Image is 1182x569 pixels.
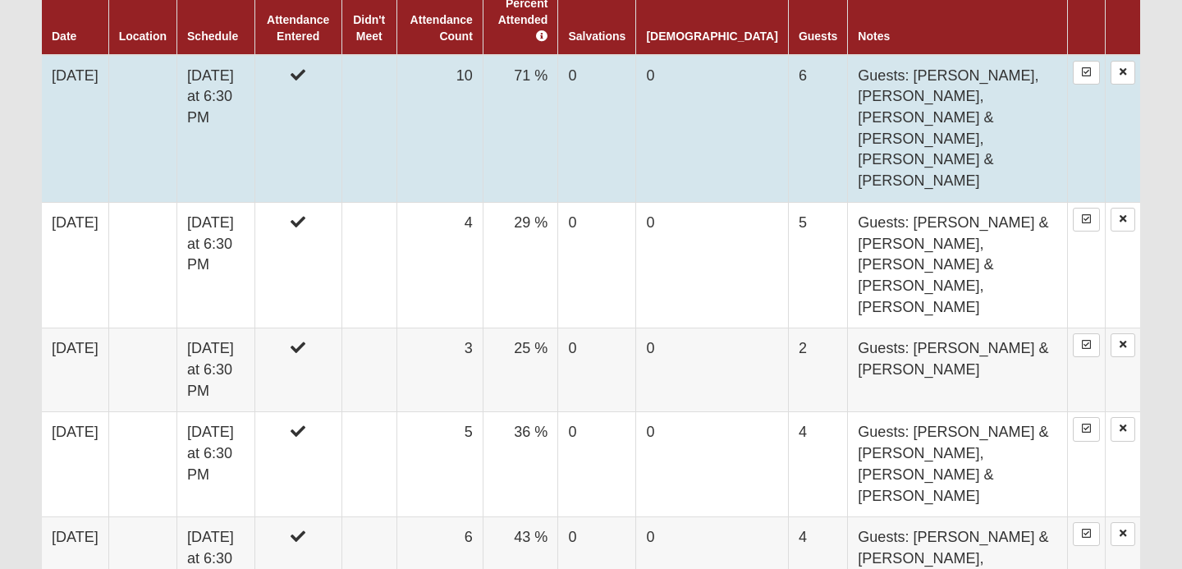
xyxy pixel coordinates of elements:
[52,30,76,43] a: Date
[42,328,108,412] td: [DATE]
[788,328,847,412] td: 2
[858,30,890,43] a: Notes
[636,328,788,412] td: 0
[119,30,167,43] a: Location
[396,412,483,517] td: 5
[848,412,1068,517] td: Guests: [PERSON_NAME] & [PERSON_NAME], [PERSON_NAME] & [PERSON_NAME]
[396,328,483,412] td: 3
[177,328,255,412] td: [DATE] at 6:30 PM
[788,202,847,328] td: 5
[1073,522,1100,546] a: Enter Attendance
[1111,208,1135,232] a: Delete
[1073,61,1100,85] a: Enter Attendance
[788,412,847,517] td: 4
[1073,333,1100,357] a: Enter Attendance
[483,55,558,203] td: 71 %
[558,55,636,203] td: 0
[187,30,238,43] a: Schedule
[483,202,558,328] td: 29 %
[636,55,788,203] td: 0
[42,202,108,328] td: [DATE]
[1111,333,1135,357] a: Delete
[177,412,255,517] td: [DATE] at 6:30 PM
[42,55,108,203] td: [DATE]
[848,328,1068,412] td: Guests: [PERSON_NAME] & [PERSON_NAME]
[1111,61,1135,85] a: Delete
[353,13,385,43] a: Didn't Meet
[396,55,483,203] td: 10
[42,412,108,517] td: [DATE]
[1111,417,1135,441] a: Delete
[483,328,558,412] td: 25 %
[396,202,483,328] td: 4
[410,13,473,43] a: Attendance Count
[788,55,847,203] td: 6
[177,202,255,328] td: [DATE] at 6:30 PM
[848,202,1068,328] td: Guests: [PERSON_NAME] & [PERSON_NAME], [PERSON_NAME] & [PERSON_NAME], [PERSON_NAME]
[177,55,255,203] td: [DATE] at 6:30 PM
[848,55,1068,203] td: Guests: [PERSON_NAME], [PERSON_NAME], [PERSON_NAME] & [PERSON_NAME], [PERSON_NAME] & [PERSON_NAME]
[558,202,636,328] td: 0
[636,412,788,517] td: 0
[636,202,788,328] td: 0
[558,328,636,412] td: 0
[1073,208,1100,232] a: Enter Attendance
[1111,522,1135,546] a: Delete
[1073,417,1100,441] a: Enter Attendance
[267,13,329,43] a: Attendance Entered
[558,412,636,517] td: 0
[483,412,558,517] td: 36 %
